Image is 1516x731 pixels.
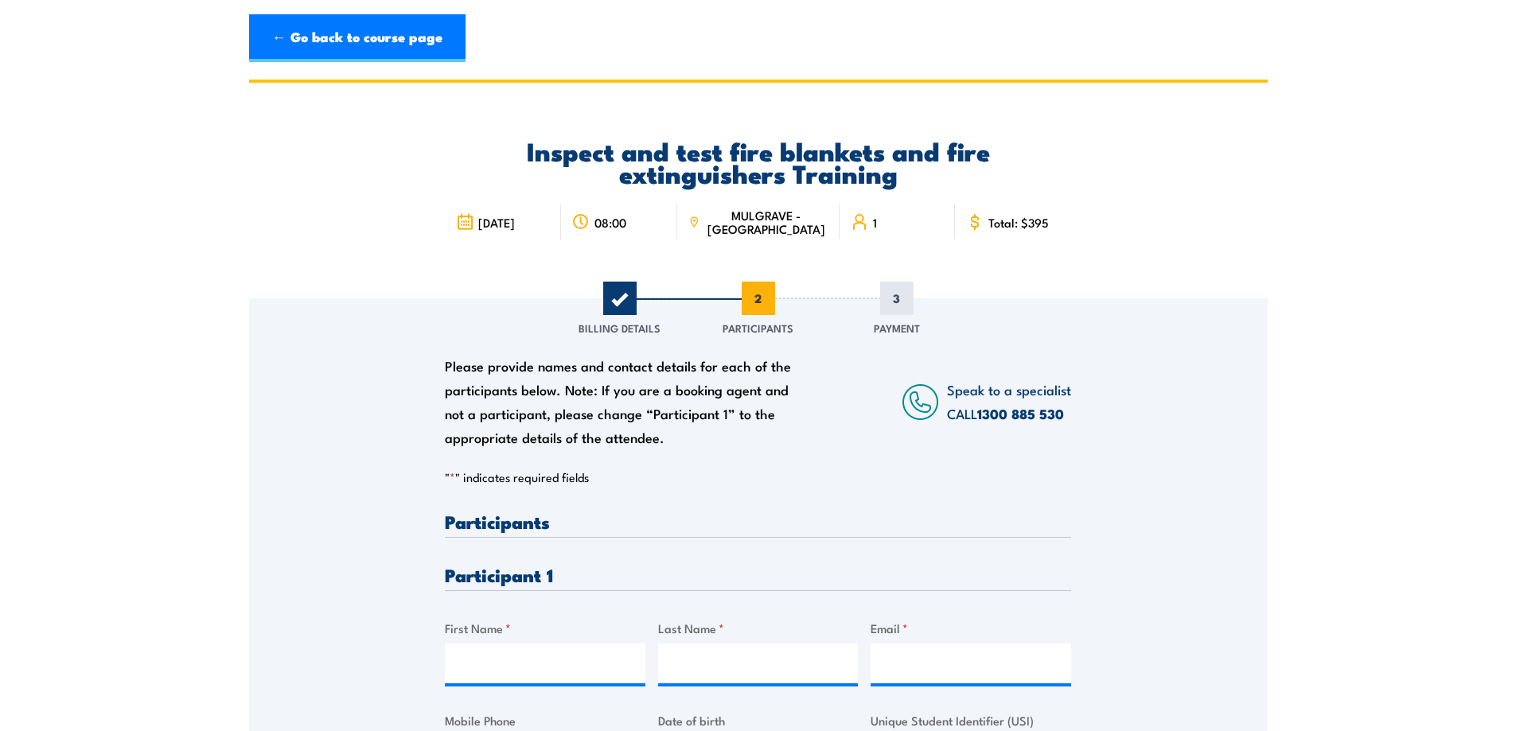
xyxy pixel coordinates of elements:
[445,469,1071,485] p: " " indicates required fields
[445,354,806,449] div: Please provide names and contact details for each of the participants below. Note: If you are a b...
[445,512,1071,531] h3: Participants
[871,711,1071,729] label: Unique Student Identifier (USI)
[873,216,877,229] span: 1
[977,403,1064,424] a: 1300 885 530
[445,619,645,637] label: First Name
[579,320,661,336] span: Billing Details
[742,282,775,315] span: 2
[947,379,1071,423] span: Speak to a specialist CALL
[594,216,626,229] span: 08:00
[874,320,920,336] span: Payment
[658,711,859,729] label: Date of birth
[871,619,1071,637] label: Email
[445,139,1071,184] h2: Inspect and test fire blankets and fire extinguishers Training
[704,208,828,235] span: MULGRAVE - [GEOGRAPHIC_DATA]
[723,320,793,336] span: Participants
[445,711,645,729] label: Mobile Phone
[445,566,1071,584] h3: Participant 1
[988,216,1049,229] span: Total: $395
[880,282,914,315] span: 3
[478,216,515,229] span: [DATE]
[658,619,859,637] label: Last Name
[603,282,637,315] span: 1
[249,14,466,62] a: ← Go back to course page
